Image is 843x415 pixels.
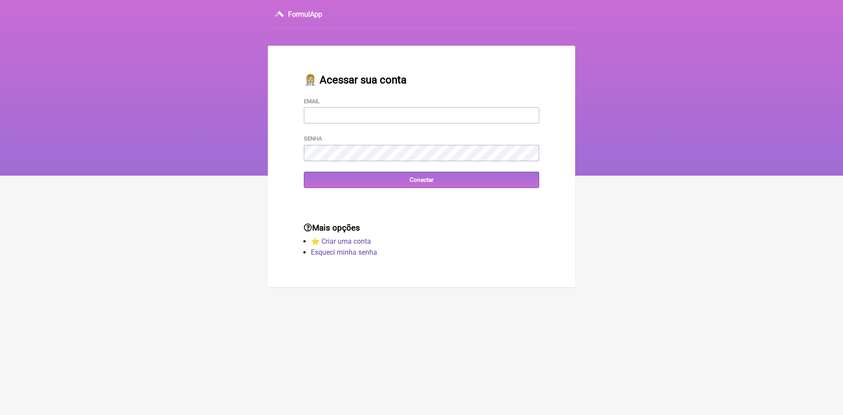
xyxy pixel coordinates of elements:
[304,223,539,233] h3: Mais opções
[288,10,322,18] h3: FormulApp
[311,237,371,245] a: ⭐️ Criar uma conta
[304,98,320,105] label: Email
[311,248,377,256] a: Esqueci minha senha
[304,135,322,142] label: Senha
[304,74,539,86] h2: 👩🏼‍⚕️ Acessar sua conta
[304,172,539,188] input: Conectar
